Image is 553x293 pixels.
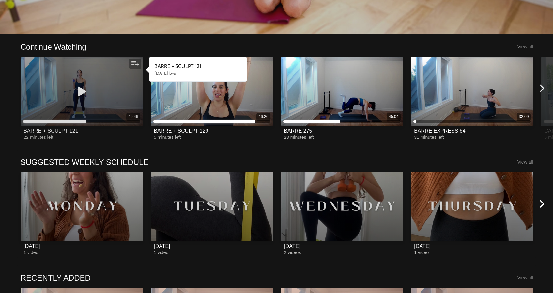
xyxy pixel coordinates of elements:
[21,42,86,52] a: Continue Watching
[517,275,533,280] a: View all
[23,128,78,134] div: BARRE + SCULPT 121
[517,44,533,49] a: View all
[414,135,530,140] div: 31 minutes left
[284,250,301,255] span: 2 videos
[23,135,140,140] div: 22 minutes left
[23,250,38,255] span: 1 video
[389,114,398,120] div: 45:04
[414,128,465,134] div: BARRE EXPRESS 64
[281,172,403,255] a: WEDNESDAY[DATE]2 videos
[414,250,429,255] span: 1 video
[151,57,273,140] a: BARRE + SCULPT 12946:26BARRE + SCULPT 1295 minutes left
[411,57,533,140] a: BARRE EXPRESS 6432:09BARRE EXPRESS 6431 minutes left
[151,172,273,255] a: TUESDAY[DATE]1 video
[284,128,312,134] div: BARRE 275
[154,243,170,249] div: [DATE]
[154,250,168,255] span: 1 video
[21,57,143,140] a: BARRE + SCULPT 12149:46BARRE + SCULPT 12122 minutes left
[517,159,533,165] a: View all
[154,70,242,76] div: [DATE] b+s
[258,114,268,120] div: 46:26
[128,114,138,120] div: 49:46
[129,59,141,69] button: Add to my list
[281,57,403,140] a: BARRE 27545:04BARRE 27523 minutes left
[21,172,143,255] a: MONDAY[DATE]1 video
[411,172,533,255] a: THURSDAY[DATE]1 video
[414,243,430,249] div: [DATE]
[519,114,529,120] div: 32:09
[21,157,149,167] a: SUGGESTED WEEKLY SCHEDULE
[284,243,300,249] div: [DATE]
[154,135,270,140] div: 5 minutes left
[21,273,91,283] a: RECENTLY ADDED
[23,243,40,249] div: [DATE]
[154,63,201,69] strong: BARRE + SCULPT 121
[284,135,400,140] div: 23 minutes left
[154,128,208,134] div: BARRE + SCULPT 129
